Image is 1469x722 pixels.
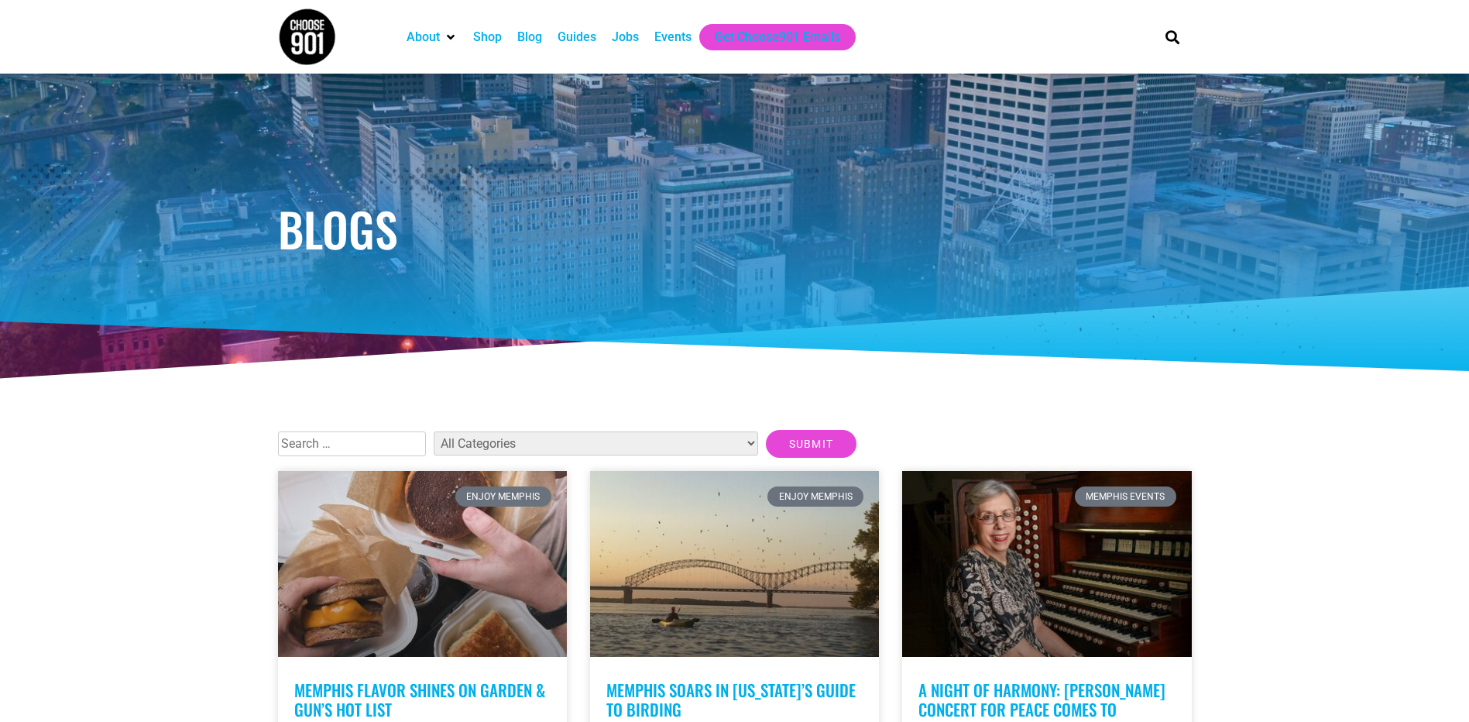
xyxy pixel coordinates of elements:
[278,205,1192,252] h1: Blogs
[455,486,551,507] div: Enjoy Memphis
[590,471,879,657] a: A person kayaking on the Memphis river at sunset with a large arched bridge in the background and...
[399,24,1139,50] nav: Main nav
[1159,24,1185,50] div: Search
[517,28,542,46] a: Blog
[407,28,440,46] a: About
[715,28,840,46] a: Get Choose901 Emails
[278,471,567,657] a: Two people hold breakfast sandwiches with melted cheese in takeout containers from Kinfolk Memphi...
[278,431,426,456] input: Search …
[473,28,502,46] a: Shop
[294,678,545,721] a: Memphis Flavor Shines on Garden & Gun’s Hot List
[612,28,639,46] a: Jobs
[606,678,856,721] a: Memphis Soars in [US_STATE]’s Guide to Birding
[766,430,857,458] input: Submit
[1075,486,1176,507] div: Memphis Events
[654,28,692,46] a: Events
[558,28,596,46] a: Guides
[767,486,863,507] div: Enjoy Memphis
[399,24,465,50] div: About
